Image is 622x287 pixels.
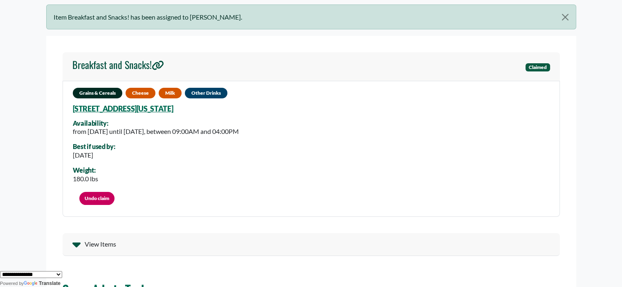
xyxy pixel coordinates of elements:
[24,280,61,286] a: Translate
[126,88,155,98] span: Cheese
[73,174,98,184] div: 180.0 lbs
[73,104,173,113] a: [STREET_ADDRESS][US_STATE]
[72,59,164,71] h4: Breakfast and Snacks!
[73,150,115,160] div: [DATE]
[79,192,115,205] a: Undo claim
[73,88,122,98] span: Grains & Cereals
[24,281,39,287] img: Google Translate
[73,167,98,174] div: Weight:
[555,5,575,29] button: Close
[525,63,550,71] span: Claimed
[73,127,239,136] div: from [DATE] until [DATE], between 09:00AM and 04:00PM
[159,88,182,98] span: Milk
[73,120,239,127] div: Availability:
[85,239,116,249] span: View Items
[185,88,227,98] span: Other Drinks
[46,4,576,29] div: Item Breakfast and Snacks! has been assigned to [PERSON_NAME].
[73,143,115,150] div: Best if used by:
[72,59,164,74] a: Breakfast and Snacks!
